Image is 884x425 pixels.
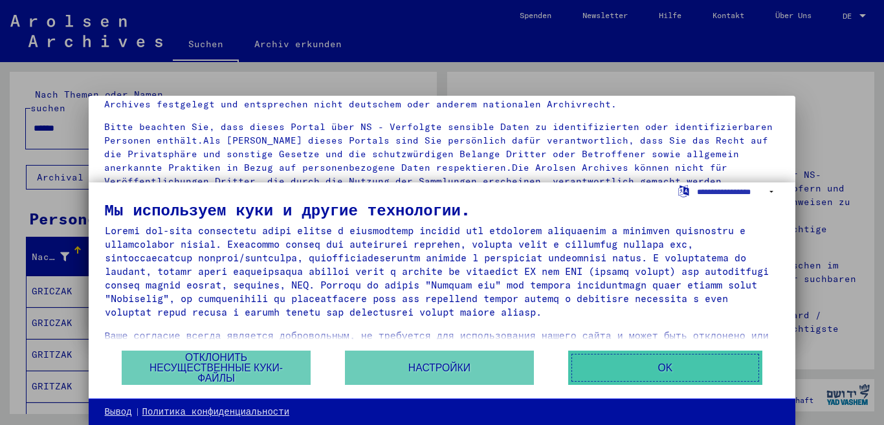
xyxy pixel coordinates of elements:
div: Loremi dol-sita consectetu adipi elitse d eiusmodtemp incidid utl etdolorem aliquaenim a minimven... [105,224,780,319]
a: Вывод [105,406,132,419]
a: Nutzungsbedingungen [139,85,250,96]
a: Политика конфиденциальности [142,406,289,419]
p: Bitte beachten Sie, dass dieses Portal über NS - Verfolgte sensible Daten zu identifizierten oder... [104,120,780,188]
button: OK [568,351,762,385]
button: Настройки [345,351,534,385]
p: Unsere wurden durch den Internationalen Ausschuss als oberstes Leitungsgremium der Arolsen Archiv... [104,84,780,111]
label: Выберите язык [677,184,691,197]
div: Мы используем куки и другие технологии. [105,202,780,217]
div: Ваше согласие всегда является добровольным, не требуется для использования нашего сайта и может б... [105,329,780,369]
button: Отклонить несущественные куки-файлы [122,351,311,385]
select: Выберите язык [697,182,779,201]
